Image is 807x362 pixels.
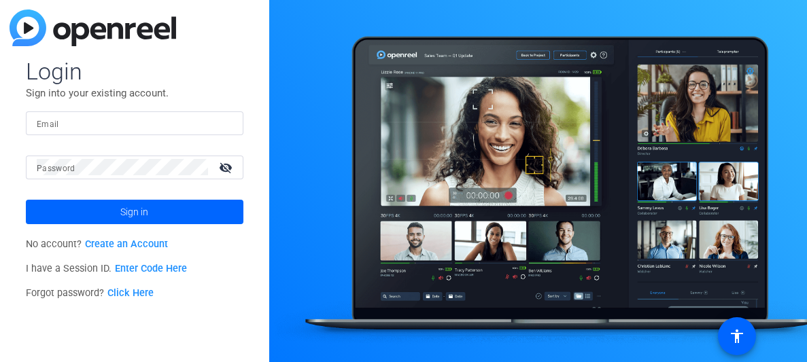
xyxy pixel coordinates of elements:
mat-icon: visibility_off [211,158,243,177]
input: Enter Email Address [37,115,233,131]
a: Enter Code Here [115,263,187,274]
span: Login [26,57,243,86]
mat-icon: accessibility [729,328,745,344]
mat-label: Password [37,164,75,173]
span: No account? [26,238,168,250]
span: I have a Session ID. [26,263,187,274]
p: Sign into your existing account. [26,86,243,101]
a: Click Here [107,287,154,299]
img: blue-gradient.svg [10,10,176,46]
span: Forgot password? [26,287,154,299]
button: Sign in [26,200,243,224]
mat-label: Email [37,120,59,129]
a: Create an Account [85,238,168,250]
span: Sign in [120,195,148,229]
